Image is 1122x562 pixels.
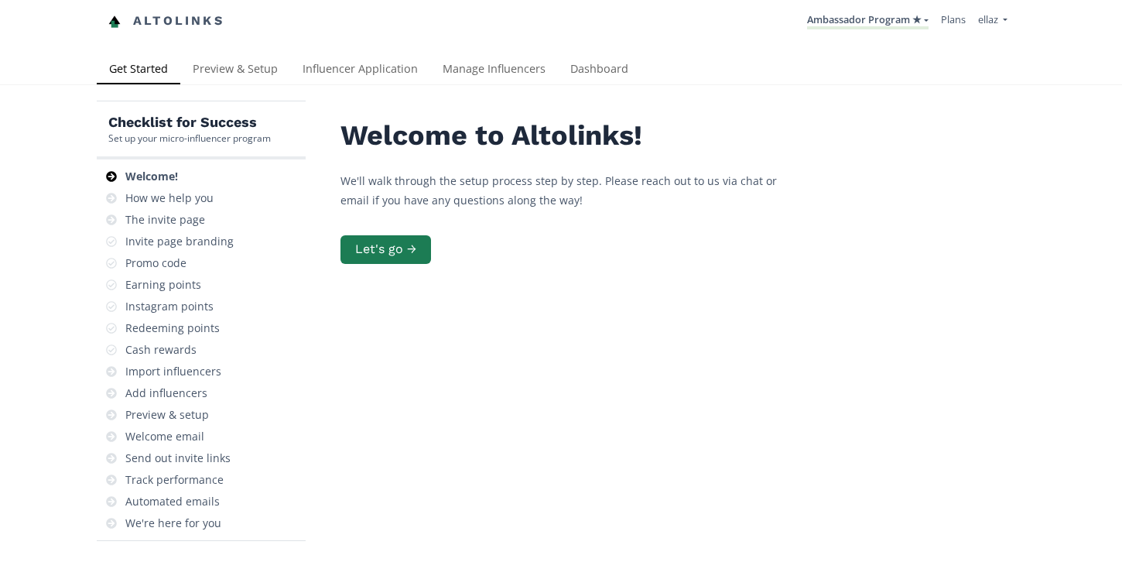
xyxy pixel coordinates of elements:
[125,364,221,379] div: Import influencers
[125,169,178,184] div: Welcome!
[558,55,641,86] a: Dashboard
[125,299,214,314] div: Instagram points
[125,429,204,444] div: Welcome email
[125,255,186,271] div: Promo code
[125,212,205,228] div: The invite page
[430,55,558,86] a: Manage Influencers
[108,113,271,132] h5: Checklist for Success
[125,494,220,509] div: Automated emails
[125,190,214,206] div: How we help you
[290,55,430,86] a: Influencer Application
[108,9,224,34] a: Altolinks
[125,277,201,293] div: Earning points
[125,516,221,531] div: We're here for you
[125,386,207,401] div: Add influencers
[125,320,220,336] div: Redeeming points
[807,12,929,29] a: Ambassador Program ★
[97,55,180,86] a: Get Started
[978,12,998,26] span: ellaz
[125,234,234,249] div: Invite page branding
[340,235,431,264] button: Let's go →
[125,407,209,423] div: Preview & setup
[180,55,290,86] a: Preview & Setup
[125,451,231,466] div: Send out invite links
[125,472,224,488] div: Track performance
[340,171,805,210] p: We'll walk through the setup process step by step. Please reach out to us via chat or email if yo...
[978,12,1007,30] a: ellaz
[340,120,805,152] h2: Welcome to Altolinks!
[108,15,121,28] img: favicon-32x32.png
[108,132,271,145] div: Set up your micro-influencer program
[125,342,197,358] div: Cash rewards
[941,12,966,26] a: Plans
